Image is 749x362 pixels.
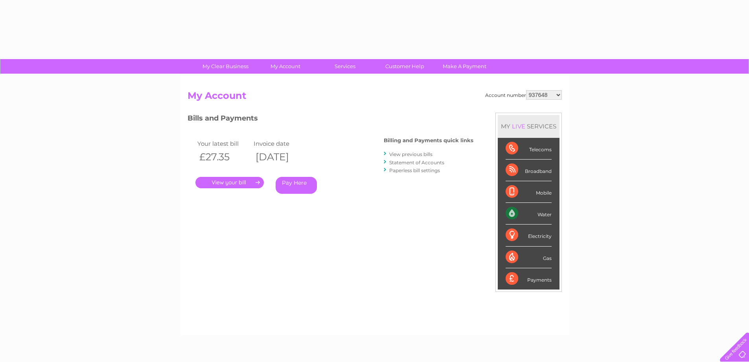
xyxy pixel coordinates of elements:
a: Paperless bill settings [389,167,440,173]
a: My Clear Business [193,59,258,74]
td: Your latest bill [195,138,252,149]
a: Customer Help [372,59,437,74]
div: Water [506,203,552,225]
div: Broadband [506,160,552,181]
a: Pay Here [276,177,317,194]
div: Gas [506,247,552,268]
h3: Bills and Payments [188,113,473,126]
div: Electricity [506,225,552,246]
th: £27.35 [195,149,252,165]
div: Account number [485,90,562,100]
div: Telecoms [506,138,552,160]
a: View previous bills [389,151,432,157]
th: [DATE] [252,149,308,165]
div: Payments [506,268,552,290]
a: Make A Payment [432,59,497,74]
h2: My Account [188,90,562,105]
a: My Account [253,59,318,74]
a: Services [313,59,377,74]
a: Statement of Accounts [389,160,444,165]
div: LIVE [510,123,527,130]
a: . [195,177,264,188]
div: Mobile [506,181,552,203]
h4: Billing and Payments quick links [384,137,473,143]
td: Invoice date [252,138,308,149]
div: MY SERVICES [498,115,559,137]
